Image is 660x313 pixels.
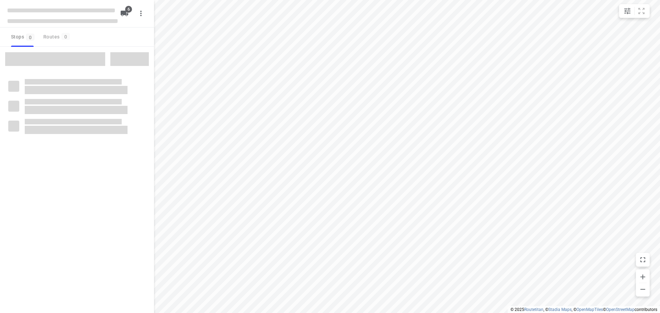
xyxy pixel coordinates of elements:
[606,307,635,312] a: OpenStreetMap
[619,4,650,18] div: small contained button group
[548,307,572,312] a: Stadia Maps
[524,307,543,312] a: Routetitan
[620,4,634,18] button: Map settings
[576,307,603,312] a: OpenMapTiles
[510,307,657,312] li: © 2025 , © , © © contributors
